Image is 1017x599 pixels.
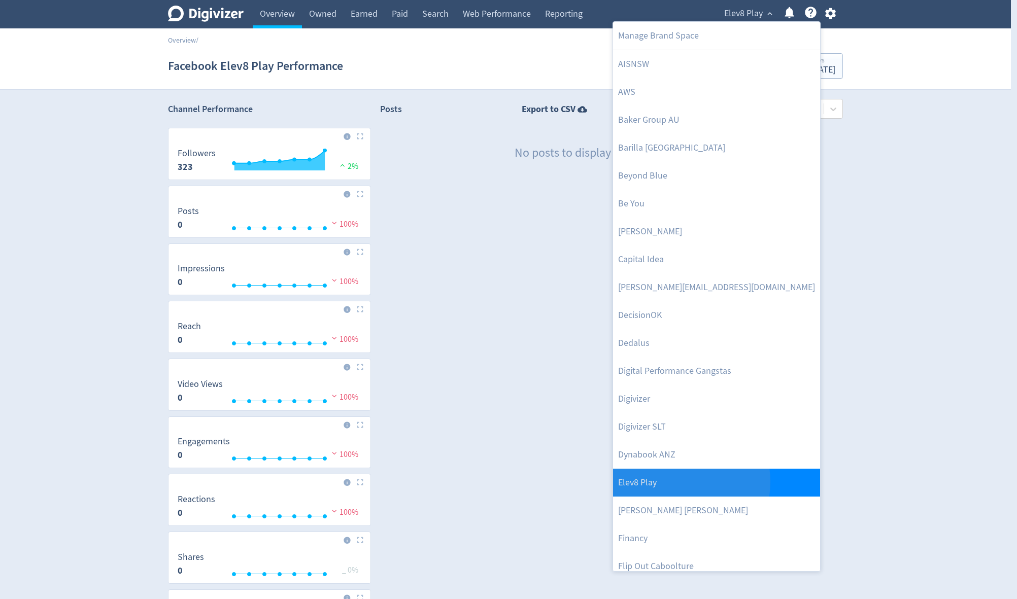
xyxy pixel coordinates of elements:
[613,78,820,106] a: AWS
[613,218,820,245] a: [PERSON_NAME]
[613,524,820,552] a: Financy
[613,106,820,134] a: Baker Group AU
[613,245,820,273] a: Capital Idea
[613,413,820,441] a: Digivizer SLT
[613,469,820,497] a: Elev8 Play
[613,50,820,78] a: AISNSW
[613,357,820,385] a: Digital Performance Gangstas
[613,190,820,218] a: Be You
[613,162,820,190] a: Beyond Blue
[613,441,820,469] a: Dynabook ANZ
[613,385,820,413] a: Digivizer
[613,301,820,329] a: DecisionOK
[613,552,820,580] a: Flip Out Caboolture
[613,497,820,524] a: [PERSON_NAME] [PERSON_NAME]
[613,329,820,357] a: Dedalus
[613,22,820,50] a: Manage Brand Space
[613,134,820,162] a: Barilla [GEOGRAPHIC_DATA]
[613,273,820,301] a: [PERSON_NAME][EMAIL_ADDRESS][DOMAIN_NAME]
